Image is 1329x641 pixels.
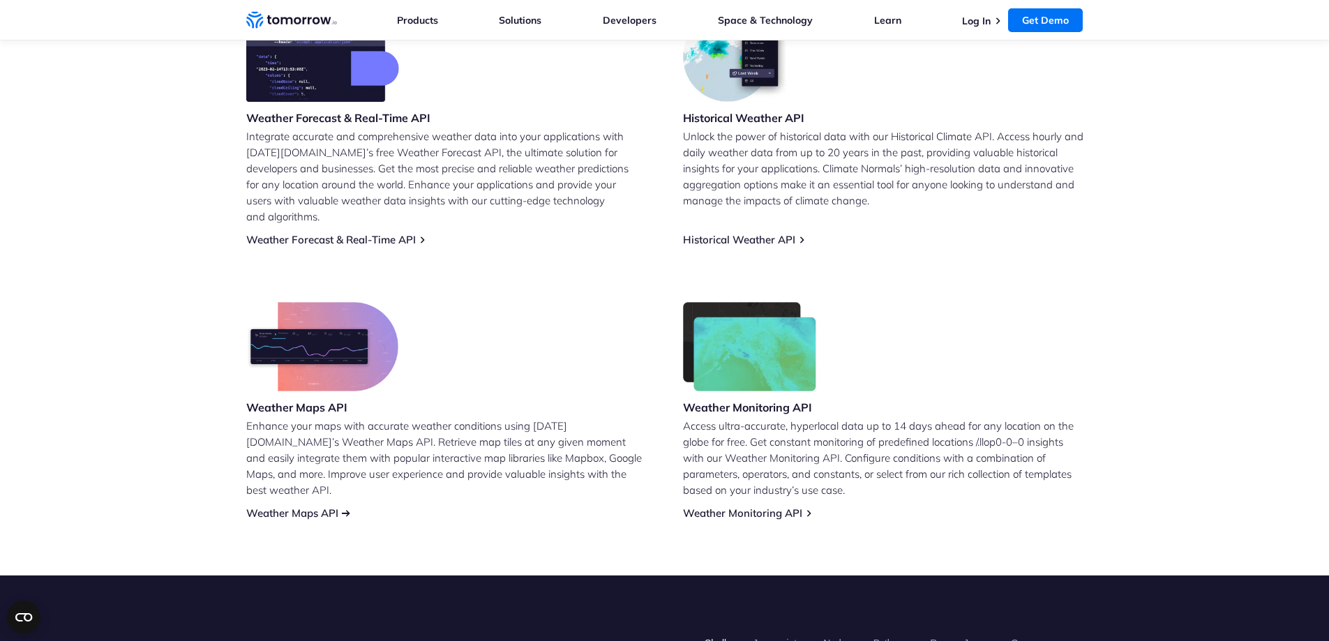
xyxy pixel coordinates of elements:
a: Developers [603,14,656,27]
h3: Weather Maps API [246,400,398,415]
p: Access ultra-accurate, hyperlocal data up to 14 days ahead for any location on the globe for free... [683,418,1083,498]
a: Learn [874,14,901,27]
a: Log In [962,15,991,27]
p: Unlock the power of historical data with our Historical Climate API. Access hourly and daily weat... [683,128,1083,209]
a: Products [397,14,438,27]
h3: Weather Monitoring API [683,400,817,415]
a: Home link [246,10,337,31]
a: Solutions [499,14,541,27]
a: Get Demo [1008,8,1083,32]
a: Weather Maps API [246,506,338,520]
h3: Historical Weather API [683,110,804,126]
h3: Weather Forecast & Real-Time API [246,110,430,126]
a: Space & Technology [718,14,813,27]
a: Historical Weather API [683,233,795,246]
a: Weather Monitoring API [683,506,802,520]
button: Open CMP widget [7,601,40,634]
p: Integrate accurate and comprehensive weather data into your applications with [DATE][DOMAIN_NAME]... [246,128,647,225]
p: Enhance your maps with accurate weather conditions using [DATE][DOMAIN_NAME]’s Weather Maps API. ... [246,418,647,498]
a: Weather Forecast & Real-Time API [246,233,416,246]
